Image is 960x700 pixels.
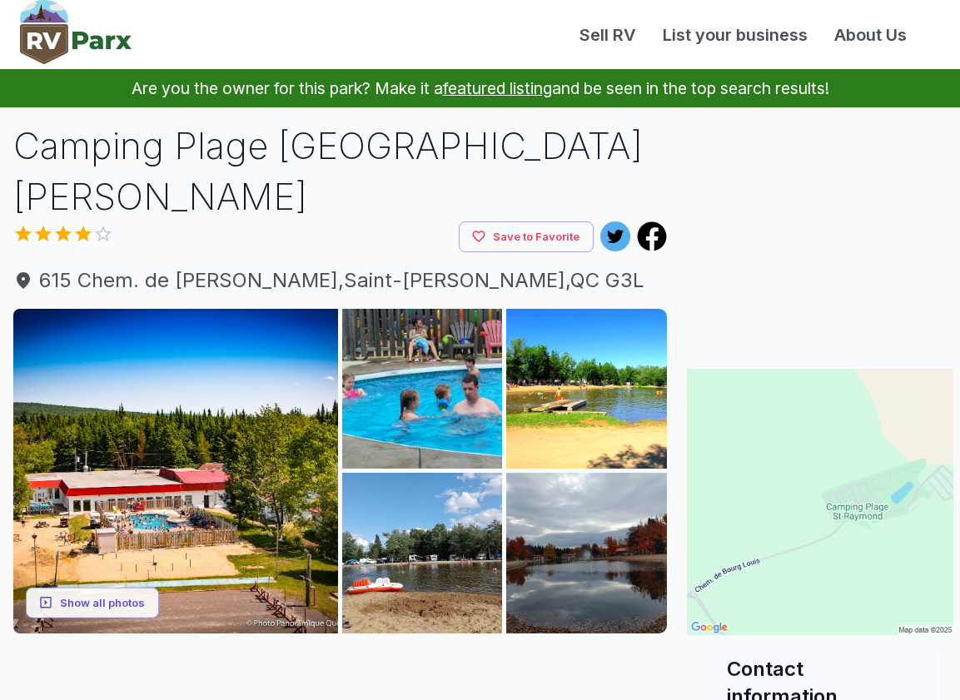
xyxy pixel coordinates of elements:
button: Save to Favorite [459,221,594,252]
a: About Us [821,22,920,47]
a: featured listing [443,78,552,98]
iframe: Advertisement [687,121,953,329]
img: Map for Camping Plage St-Raymond [687,369,953,635]
img: AAcXr8o3Kw2CT_RPvqqLcYC-bKqWFjSswehJrAs-ZOZnp-94cVOTbH-Dip4mJ8U661D24Uc5B8aKZO4CosJ_U-BagKO4uMiOG... [13,309,338,633]
a: Sell RV [566,22,649,47]
h1: Camping Plage [GEOGRAPHIC_DATA][PERSON_NAME] [13,121,667,221]
a: 615 Chem. de [PERSON_NAME],Saint-[PERSON_NAME],QC G3L [13,266,667,295]
span: 615 Chem. de [PERSON_NAME] , Saint-[PERSON_NAME] , QC G3L [13,266,667,295]
p: Are you the owner for this park? Make it a and be seen in the top search results! [20,69,940,107]
img: AAcXr8oy7H0B4zWlhN8-NjG30fqp430ll_b6Q33cBeeZIu50ciuesn_FtKU_cBmIc6NPlXAXkBs-seda3uKnqUAHxrbpLbsHc... [506,473,667,633]
img: AAcXr8qUGiY53qPphbYODrPOYiBsxskN_GRkdPiuQgW7Yqs9di8pUKYeSDXm2YPnC7gP6H6K_mHvwj6e6XtBcpikt7Jq-cUdP... [342,309,503,469]
button: Show all photos [26,588,159,618]
img: AAcXr8rho8WktdTap_umm5sfchMVXnAEP9_1H2VhnJQA0Ch1I7-zqyUnJ_-u5cQp4BkXGa3Y5XAOB_ru4aQH3UYo1AXec3myr... [506,309,667,469]
img: AAcXr8ooNddUvDZw_g6SFGx8IQsYt-s_lhrU_MxbmvFup8hgIFFirkaACpWZa7rld8pHPutPGS4ttoN0vh89murRLNMIIig5K... [342,473,503,633]
a: List your business [649,22,821,47]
